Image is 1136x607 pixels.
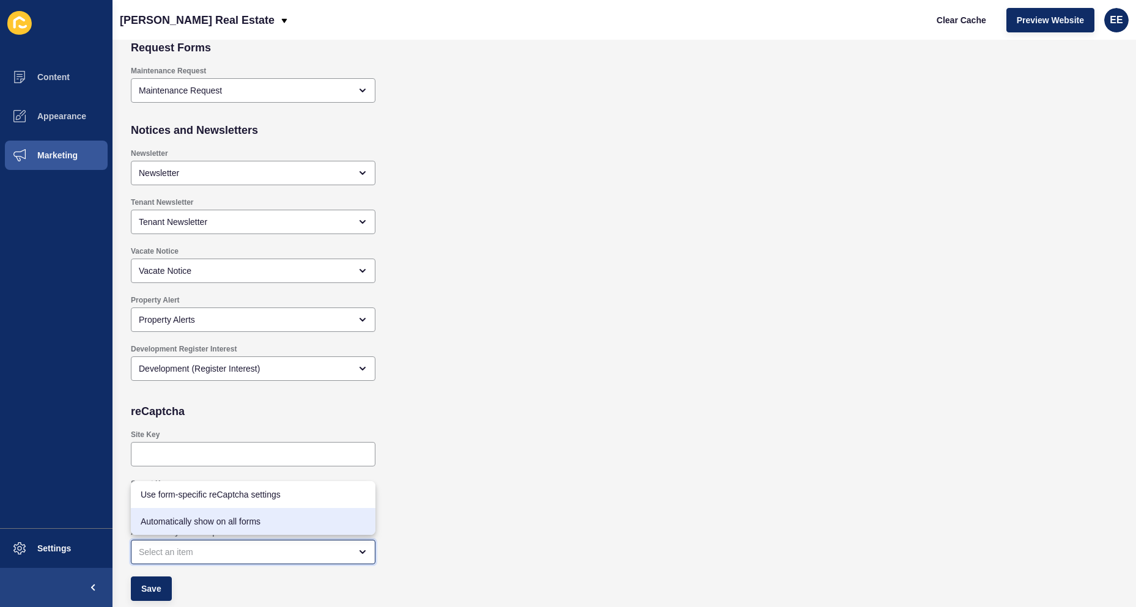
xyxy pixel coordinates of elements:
button: Preview Website [1006,8,1094,32]
div: open menu [131,259,375,283]
label: Development Register Interest [131,344,237,354]
span: Clear Cache [937,14,986,26]
div: open menu [131,307,375,332]
label: Secret Key [131,479,169,488]
button: Save [131,576,172,601]
p: [PERSON_NAME] Real Estate [120,5,275,35]
label: Vacate Notice [131,246,179,256]
div: open menu [131,210,375,234]
div: open menu [131,161,375,185]
span: EE [1110,14,1123,26]
label: Maintenance Request [131,66,206,76]
span: Automatically show on all forms [141,515,366,528]
span: Use form-specific reCaptcha settings [141,488,366,501]
div: open menu [131,356,375,381]
label: Newsletter [131,149,168,158]
label: Tenant Newsletter [131,197,193,207]
button: Clear Cache [926,8,997,32]
h2: Notices and Newsletters [131,124,258,136]
div: open menu [131,78,375,103]
h2: Request Forms [131,42,211,54]
label: Site Key [131,430,160,440]
h2: reCaptcha [131,405,185,418]
span: Preview Website [1017,14,1084,26]
span: Save [141,583,161,595]
label: Property Alert [131,295,180,305]
div: close menu [131,540,375,564]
